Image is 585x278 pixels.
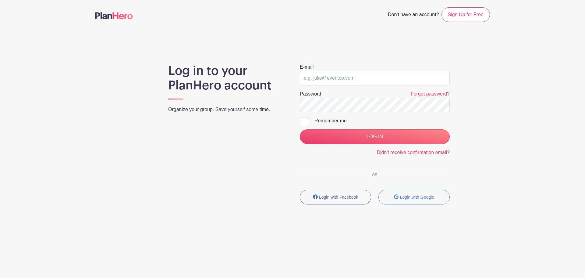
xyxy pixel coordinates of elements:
span: Don't have an account? [388,9,439,22]
label: E-mail [300,63,314,71]
input: e.g. julie@eventco.com [300,71,450,85]
small: Login with Facebook [319,195,358,200]
p: Organize your group. Save yourself some time. [168,106,285,113]
button: Login with Facebook [300,190,371,204]
a: Didn't receive confirmation email? [377,150,450,155]
div: Remember me [314,117,450,125]
img: logo-507f7623f17ff9eddc593b1ce0a138ce2505c220e1c5a4e2b4648c50719b7d32.svg [95,12,133,19]
span: OR [367,173,382,177]
label: Password [300,90,321,98]
a: Forgot password? [411,91,450,96]
small: Login with Google [400,195,434,200]
input: LOG IN [300,129,450,144]
h1: Log in to your PlanHero account [168,63,285,93]
button: Login with Google [378,190,450,204]
a: Sign Up for Free [441,7,490,22]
